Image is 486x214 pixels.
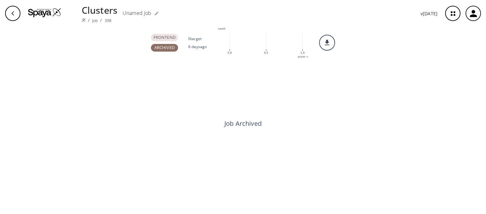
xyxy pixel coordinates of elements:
g: x-axis tick label [228,52,305,54]
text: 0.5 [264,52,268,54]
text: 0.0 [228,52,232,54]
text: count [218,27,225,30]
p: 6 days ago [188,44,207,49]
p: v [DATE] [421,10,437,17]
span: FRONTEND [151,34,178,41]
a: 398 [105,18,111,23]
img: Logo Spaya [28,8,61,17]
text: 1.0 [301,52,305,54]
g: x-axis tick [230,49,303,51]
img: Spaya logo [82,18,86,22]
g: x-grid [230,33,303,49]
p: Clusters [82,3,117,17]
li: / [88,17,90,24]
span: ARCHIVED [152,45,177,51]
a: Job [92,18,98,23]
g: y-axis label [218,27,225,30]
p: 0 target [188,36,207,41]
h6: Unamed Job [123,9,152,18]
h2: Job Archived [224,120,262,127]
li: / [100,17,102,24]
g: x-axis label [298,55,308,58]
text: score → [298,55,308,58]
